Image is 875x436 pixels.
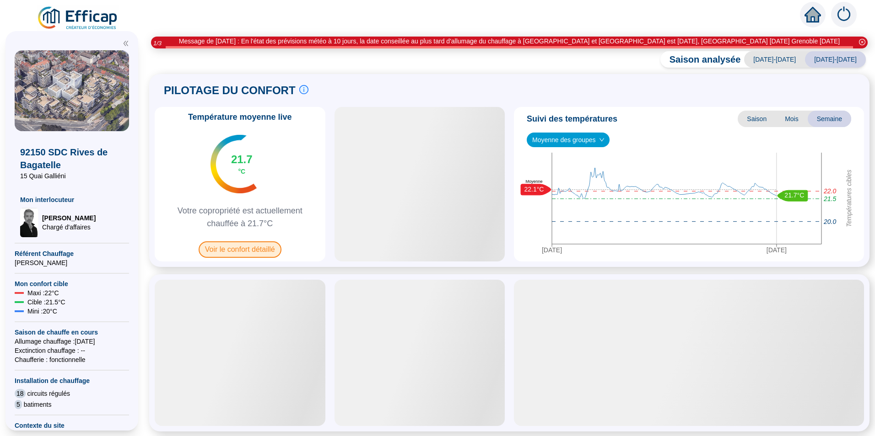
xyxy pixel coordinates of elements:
[15,249,129,258] span: Référent Chauffage
[238,167,245,176] span: °C
[532,133,604,147] span: Moyenne des groupes
[179,37,840,46] div: Message de [DATE] : En l'état des prévisions météo à 10 jours, la date conseillée au plus tard d'...
[831,2,857,27] img: alerts
[15,389,26,398] span: 18
[20,195,124,204] span: Mon interlocuteur
[738,111,776,127] span: Saison
[231,152,253,167] span: 21.7
[784,191,804,199] text: 21.7°C
[27,389,70,398] span: circuits régulés
[845,170,853,227] tspan: Températures cibles
[776,111,808,127] span: Mois
[15,328,129,337] span: Saison de chauffe en cours
[15,421,129,430] span: Contexte du site
[15,279,129,288] span: Mon confort cible
[525,179,542,184] text: Moyenne
[199,241,281,258] span: Voir le confort détaillé
[37,5,119,31] img: efficap energie logo
[158,204,322,230] span: Votre copropriété est actuellement chauffée à 21.7°C
[823,218,836,225] tspan: 20.0
[15,355,129,364] span: Chaufferie : fonctionnelle
[42,223,96,232] span: Chargé d'affaires
[15,337,129,346] span: Allumage chauffage : [DATE]
[15,258,129,267] span: [PERSON_NAME]
[744,51,805,68] span: [DATE]-[DATE]
[27,307,57,316] span: Mini : 20 °C
[153,40,162,47] i: 1 / 3
[27,298,65,307] span: Cible : 21.5 °C
[823,187,836,195] tspan: 22.0
[20,146,124,171] span: 92150 SDC Rives de Bagatelle
[599,137,605,143] span: down
[527,112,617,125] span: Suivi des températures
[15,400,22,409] span: 5
[123,40,129,47] span: double-left
[808,111,851,127] span: Semaine
[299,85,308,94] span: info-circle
[15,376,129,385] span: Installation de chauffage
[27,288,59,298] span: Maxi : 22 °C
[24,400,52,409] span: batiments
[20,208,38,237] img: Chargé d'affaires
[542,246,562,254] tspan: [DATE]
[524,186,544,193] text: 22.1°C
[767,246,787,254] tspan: [DATE]
[805,6,821,23] span: home
[183,111,297,123] span: Température moyenne live
[859,39,865,45] span: close-circle
[20,171,124,181] span: 15 Quai Galliéni
[211,135,257,193] img: indicateur températures
[164,83,296,98] span: PILOTAGE DU CONFORT
[660,53,741,66] span: Saison analysée
[42,213,96,223] span: [PERSON_NAME]
[823,195,836,202] tspan: 21.5
[805,51,866,68] span: [DATE]-[DATE]
[15,346,129,355] span: Exctinction chauffage : --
